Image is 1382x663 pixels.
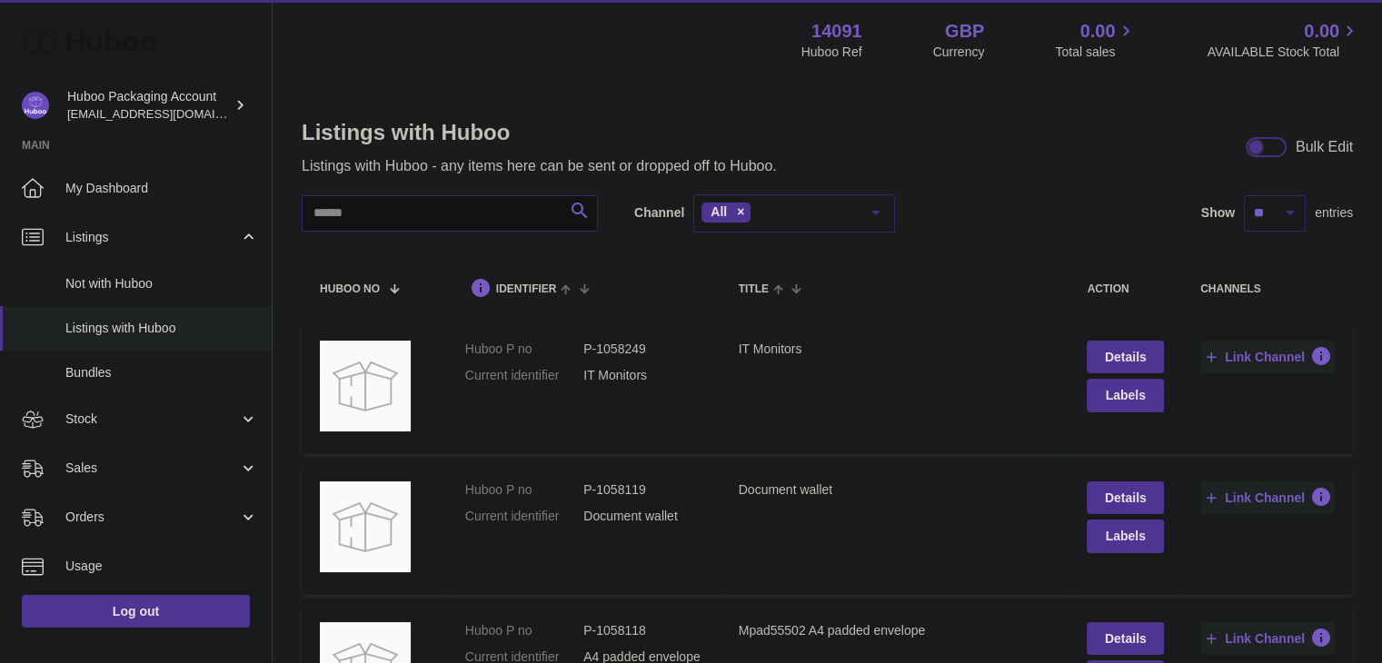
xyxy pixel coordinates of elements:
div: channels [1200,283,1335,295]
button: Labels [1087,379,1163,411]
span: [EMAIL_ADDRESS][DOMAIN_NAME] [67,106,267,121]
dd: P-1058249 [583,341,701,358]
a: Details [1087,341,1163,373]
span: entries [1315,204,1353,222]
a: 0.00 AVAILABLE Stock Total [1207,19,1360,61]
span: Bundles [65,364,258,381]
a: Details [1087,622,1163,655]
dt: Huboo P no [465,622,583,639]
span: Link Channel [1225,349,1305,365]
span: title [739,283,769,295]
span: Huboo no [320,283,380,295]
button: Link Channel [1200,622,1335,655]
button: Link Channel [1200,481,1335,514]
img: internalAdmin-14091@internal.huboo.com [22,92,49,119]
dt: Huboo P no [465,341,583,358]
p: Listings with Huboo - any items here can be sent or dropped off to Huboo. [302,156,777,176]
span: Orders [65,509,239,526]
dd: IT Monitors [583,367,701,384]
span: Usage [65,558,258,575]
div: IT Monitors [739,341,1051,358]
label: Channel [634,204,684,222]
span: 0.00 [1080,19,1116,44]
img: IT Monitors [320,341,411,431]
span: Stock [65,411,239,428]
label: Show [1201,204,1235,222]
a: Details [1087,481,1163,514]
span: Sales [65,460,239,477]
dt: Current identifier [465,367,583,384]
span: My Dashboard [65,180,258,197]
button: Labels [1087,520,1163,552]
span: Total sales [1055,44,1136,61]
div: Mpad55502 A4 padded envelope [739,622,1051,639]
img: Document wallet [320,481,411,572]
span: All [711,204,727,219]
div: action [1087,283,1163,295]
span: Link Channel [1225,630,1305,647]
h1: Listings with Huboo [302,118,777,147]
a: Log out [22,595,250,628]
button: Link Channel [1200,341,1335,373]
dd: P-1058118 [583,622,701,639]
dd: Document wallet [583,508,701,525]
div: Bulk Edit [1296,137,1353,157]
div: Document wallet [739,481,1051,499]
strong: 14091 [811,19,862,44]
a: 0.00 Total sales [1055,19,1136,61]
span: Listings with Huboo [65,320,258,337]
dt: Current identifier [465,508,583,525]
div: Huboo Packaging Account [67,88,231,123]
span: Not with Huboo [65,275,258,292]
span: Link Channel [1225,490,1305,506]
dt: Huboo P no [465,481,583,499]
span: AVAILABLE Stock Total [1207,44,1360,61]
dd: P-1058119 [583,481,701,499]
strong: GBP [945,19,984,44]
div: Currency [933,44,985,61]
div: Huboo Ref [801,44,862,61]
span: identifier [496,283,557,295]
span: Listings [65,229,239,246]
span: 0.00 [1304,19,1339,44]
